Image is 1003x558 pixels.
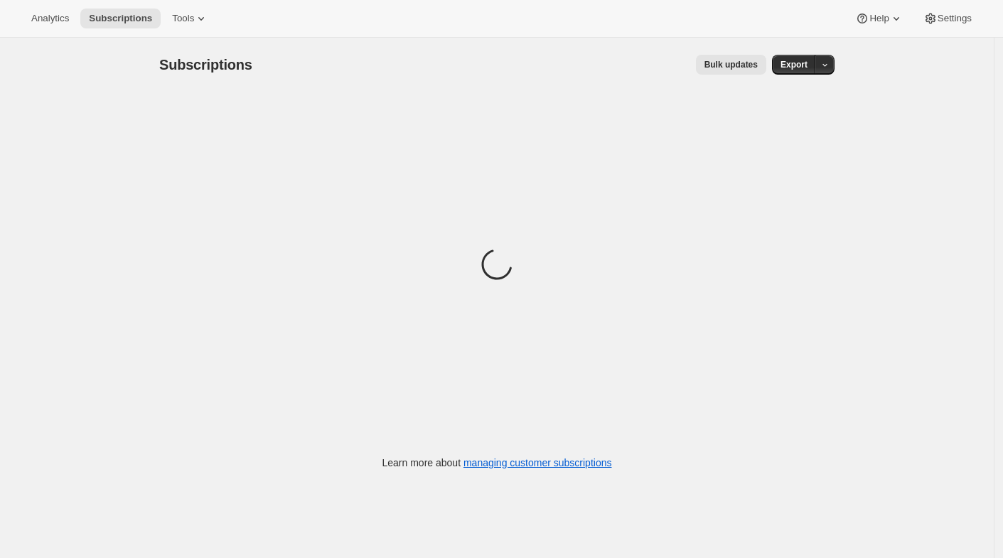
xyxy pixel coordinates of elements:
[89,13,152,24] span: Subscriptions
[781,59,808,70] span: Export
[915,9,980,28] button: Settings
[163,9,217,28] button: Tools
[938,13,972,24] span: Settings
[772,55,816,75] button: Export
[463,457,612,468] a: managing customer subscriptions
[23,9,77,28] button: Analytics
[869,13,889,24] span: Help
[696,55,766,75] button: Bulk updates
[159,57,252,73] span: Subscriptions
[80,9,161,28] button: Subscriptions
[172,13,194,24] span: Tools
[31,13,69,24] span: Analytics
[847,9,911,28] button: Help
[704,59,758,70] span: Bulk updates
[382,456,612,470] p: Learn more about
